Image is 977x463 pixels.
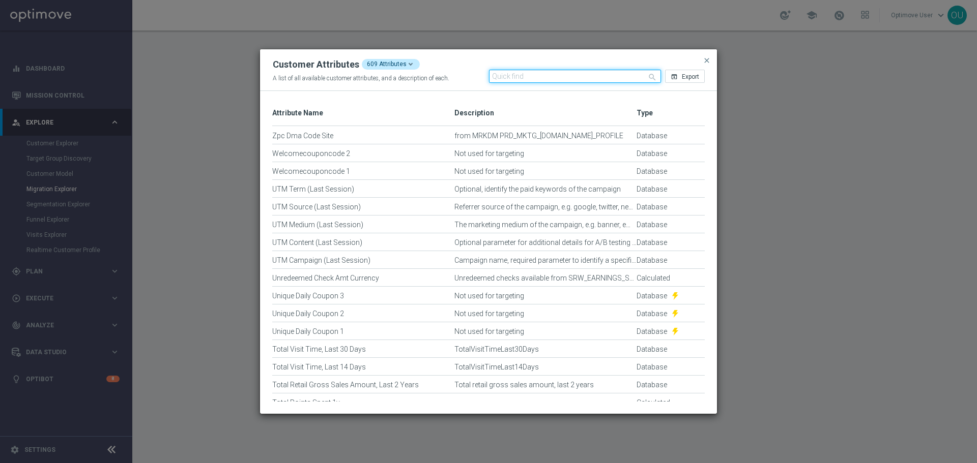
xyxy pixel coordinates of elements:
[637,132,667,140] div: Type
[667,292,678,300] img: Realtime attribute
[272,149,454,167] div: Welcomecouponcode 2
[454,310,637,327] div: Not used for targeting
[637,381,667,389] span: Database
[637,274,670,283] div: Type
[272,376,705,393] div: Press SPACE to select this row.
[637,109,653,117] span: Type
[272,304,705,322] div: Press SPACE to select this row.
[637,292,678,300] div: Type
[272,274,454,291] div: Unredeemed Check Amt Currency
[272,167,454,184] div: Welcomecouponcode 1
[648,73,657,82] i: search
[272,256,454,273] div: UTM Campaign (Last Session)
[273,59,359,70] div: Customer Attributes
[272,198,705,215] div: Press SPACE to select this row.
[272,251,705,269] div: Press SPACE to select this row.
[454,221,637,238] div: The marketing medium of the campaign, e.g. banner, email, sms
[272,381,454,398] div: Total Retail Gross Sales Amount, Last 2 Years
[454,292,637,309] div: Not used for targeting
[454,167,637,184] div: Not used for targeting
[272,109,323,117] span: Attribute Name
[637,203,667,211] span: Database
[272,398,454,416] div: Total Points Spent 1y
[272,203,454,220] div: UTM Source (Last Session)
[637,167,667,176] div: Type
[272,358,705,376] div: Press SPACE to select this row.
[454,327,637,345] div: Not used for targeting
[637,149,667,158] span: Database
[671,73,678,80] i: open_in_browser
[454,149,637,167] div: Not used for targeting
[637,398,670,407] div: Type
[272,322,705,340] div: Press SPACE to select this row.
[637,398,670,407] span: Calculated
[703,56,711,65] span: close
[637,310,678,318] div: Type
[637,310,667,318] span: Database
[272,185,454,202] div: UTM Term (Last Session)
[637,185,667,194] div: Type
[637,292,667,300] span: Database
[637,238,667,247] div: Type
[637,132,667,140] span: Database
[272,292,454,309] div: Unique Daily Coupon 3
[637,238,667,247] span: Database
[637,381,667,389] div: Type
[637,274,670,283] span: Calculated
[272,132,454,149] div: Zpc Dma Code Site
[637,327,678,336] div: Type
[272,310,454,327] div: Unique Daily Coupon 2
[272,127,705,144] div: Press SPACE to select this row.
[667,327,678,336] img: Realtime attribute
[454,381,637,398] div: Total retail gross sales amount, last 2 years
[489,70,662,83] input: Quick find
[272,287,705,304] div: Press SPACE to select this row.
[637,256,667,265] span: Database
[454,132,637,149] div: from MRKDM PRD_MKTG_[DOMAIN_NAME]_PROFILE
[272,180,705,198] div: Press SPACE to select this row.
[273,74,489,83] div: A list of all available customer attributes, and a description of each.
[272,144,705,162] div: Press SPACE to select this row.
[272,162,705,180] div: Press SPACE to select this row.
[272,215,705,233] div: Press SPACE to select this row.
[454,345,637,362] div: TotalVisitTimeLast30Days
[272,269,705,287] div: Press SPACE to select this row.
[454,109,494,117] span: Description
[637,221,667,229] div: Type
[454,363,637,380] div: TotalVisitTimeLast14Days
[637,327,667,336] span: Database
[637,221,667,229] span: Database
[637,256,667,265] div: Type
[454,203,637,220] div: Referrer source of the campaign, e.g. google, twitter, newsletter
[362,59,420,70] div: 609 Attributes
[454,274,637,291] div: Unredeemed checks available from SRW_EARNINGS_SUMMARY_YTD formatted as Currency
[454,256,637,273] div: Campaign name, required parameter to identify a specific campaign or slogan, e.g. Spring Sale, Ba...
[637,363,667,372] span: Database
[272,327,454,345] div: Unique Daily Coupon 1
[272,340,705,358] div: Press SPACE to select this row.
[637,345,667,354] div: Type
[665,70,705,83] button: open_in_browser Export
[667,310,678,318] img: Realtime attribute
[637,149,667,158] div: Type
[637,363,667,372] div: Type
[454,185,637,202] div: Optional, identify the paid keywords of the campaign
[272,221,454,238] div: UTM Medium (Last Session)
[272,233,705,251] div: Press SPACE to select this row.
[454,238,637,256] div: Optional parameter for additional details for A/B testing and content-targeted ads
[682,73,699,80] span: Export
[637,345,667,354] span: Database
[637,203,667,211] div: Type
[637,167,667,176] span: Database
[272,363,454,380] div: Total Visit Time, Last 14 Days
[272,238,454,256] div: UTM Content (Last Session)
[637,185,667,194] span: Database
[272,393,705,411] div: Press SPACE to select this row.
[272,345,454,362] div: Total Visit Time, Last 30 Days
